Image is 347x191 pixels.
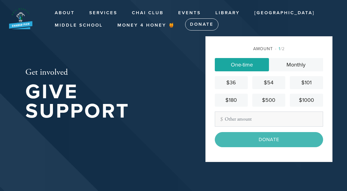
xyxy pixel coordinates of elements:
a: About [50,7,79,19]
a: Monthly [269,58,323,71]
a: One-time [215,58,269,71]
img: New%20BB%20Logo_0.png [9,8,32,29]
a: Events [174,7,205,19]
div: $36 [217,79,245,87]
input: Other amount [215,112,323,127]
a: Services [85,7,122,19]
div: $1000 [292,96,320,104]
a: Middle School [50,20,107,31]
a: $101 [290,76,323,89]
div: $54 [255,79,283,87]
a: Money 4 Honey 🍯 [113,20,180,31]
div: $180 [217,96,245,104]
a: $500 [252,94,285,107]
div: $500 [255,96,283,104]
span: /2 [275,46,285,51]
a: $180 [215,94,248,107]
a: $36 [215,76,248,89]
a: $54 [252,76,285,89]
div: Amount [215,46,323,52]
a: Chai Club [127,7,168,19]
h1: Give Support [25,82,186,121]
a: Donate [185,18,218,31]
a: $1000 [290,94,323,107]
a: Library [211,7,244,19]
h2: Get involved [25,67,186,78]
a: [GEOGRAPHIC_DATA] [250,7,319,19]
div: $101 [292,79,320,87]
span: 1 [279,46,280,51]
